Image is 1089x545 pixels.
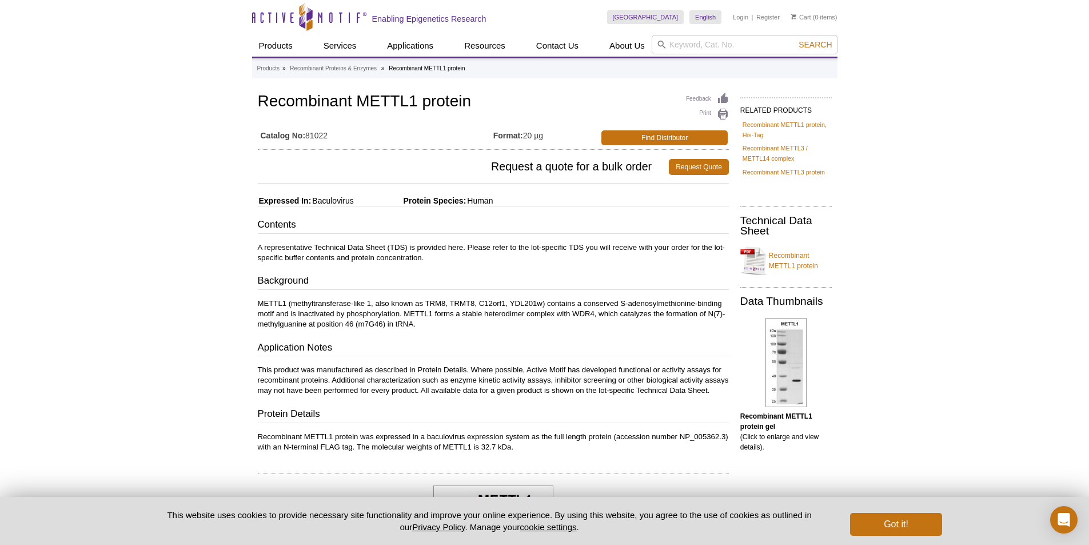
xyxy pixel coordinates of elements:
a: Find Distributor [601,130,728,145]
h3: Protein Details [258,407,729,423]
a: Request Quote [669,159,729,175]
a: About Us [603,35,652,57]
h3: Contents [258,218,729,234]
a: Products [257,63,280,74]
span: Expressed In: [258,196,312,205]
span: Request a quote for a bulk order [258,159,669,175]
p: METTL1 (methyltransferase-like 1, also known as TRM8, TRMT8, C12orf1, YDL201w) contains a conserv... [258,299,729,329]
p: Recombinant METTL1 protein was expressed in a baculovirus expression system as the full length pr... [258,432,729,452]
li: » [381,65,385,71]
img: Your Cart [791,14,796,19]
p: A representative Technical Data Sheet (TDS) is provided here. Please refer to the lot-specific TD... [258,242,729,263]
p: (Click to enlarge and view details). [740,411,832,452]
a: Privacy Policy [412,522,465,532]
b: Recombinant METTL1 protein gel [740,412,812,431]
a: Resources [457,35,512,57]
a: Recombinant Proteins & Enzymes [290,63,377,74]
button: Got it! [850,513,942,536]
li: » [282,65,286,71]
a: English [689,10,721,24]
img: Recombinant METTL1 protein gel [765,318,807,407]
div: Open Intercom Messenger [1050,506,1078,534]
td: 20 µg [493,124,599,146]
button: cookie settings [520,522,576,532]
a: Cart [791,13,811,21]
h2: Data Thumbnails [740,296,832,307]
input: Keyword, Cat. No. [652,35,837,54]
td: 81022 [258,124,493,146]
a: Recombinant METTL1 protein [740,244,832,278]
a: Recombinant METTL3 protein [743,167,825,177]
h2: Technical Data Sheet [740,216,832,236]
a: Login [733,13,748,21]
a: [GEOGRAPHIC_DATA] [607,10,684,24]
span: Protein Species: [356,196,466,205]
a: Services [317,35,364,57]
span: Human [466,196,493,205]
a: Products [252,35,300,57]
h1: Recombinant METTL1 protein [258,93,729,112]
strong: Catalog No: [261,130,306,141]
li: (0 items) [791,10,837,24]
h3: Application Notes [258,341,729,357]
a: Register [756,13,780,21]
h2: Enabling Epigenetics Research [372,14,486,24]
span: Baculovirus [311,196,353,205]
p: This product was manufactured as described in Protein Details. Where possible, Active Motif has d... [258,365,729,396]
a: Feedback [686,93,729,105]
li: | [752,10,753,24]
a: Applications [380,35,440,57]
a: Recombinant METTL3 / METTL14 complex [743,143,829,164]
li: Recombinant METTL1 protein [389,65,465,71]
button: Search [795,39,835,50]
a: Contact Us [529,35,585,57]
a: Print [686,108,729,121]
span: Search [799,40,832,49]
p: This website uses cookies to provide necessary site functionality and improve your online experie... [147,509,832,533]
h2: RELATED PRODUCTS [740,97,832,118]
h3: Background [258,274,729,290]
strong: Format: [493,130,523,141]
a: Recombinant METTL1 protein, His-Tag [743,120,829,140]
